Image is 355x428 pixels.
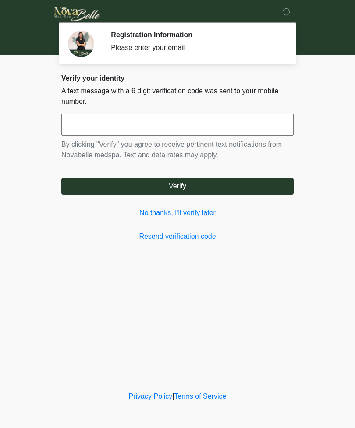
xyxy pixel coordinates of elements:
h2: Verify your identity [61,74,294,82]
a: Privacy Policy [129,393,173,400]
a: Resend verification code [61,231,294,242]
img: Novabelle medspa Logo [53,7,102,21]
a: Terms of Service [174,393,226,400]
a: No thanks, I'll verify later [61,208,294,218]
p: By clicking "Verify" you agree to receive pertinent text notifications from Novabelle medspa. Tex... [61,139,294,160]
img: Agent Avatar [68,31,94,57]
h2: Registration Information [111,31,280,39]
div: Please enter your email [111,42,280,53]
a: | [172,393,174,400]
p: A text message with a 6 digit verification code was sent to your mobile number. [61,86,294,107]
button: Verify [61,178,294,195]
